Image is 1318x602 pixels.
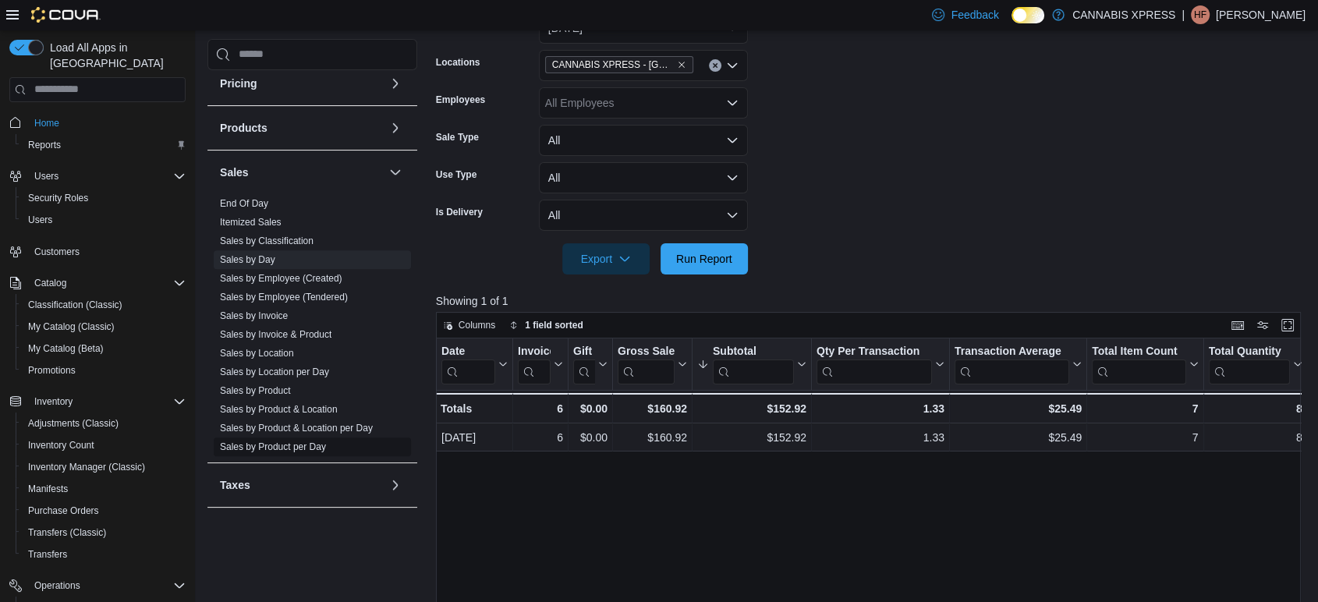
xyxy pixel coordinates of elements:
a: My Catalog (Classic) [22,317,121,336]
span: Sales by Product & Location per Day [220,422,373,434]
button: Clear input [709,59,721,72]
span: Sales by Location per Day [220,366,329,378]
button: Users [16,209,192,231]
button: Users [3,165,192,187]
h3: Taxes [220,477,250,493]
span: Operations [34,579,80,592]
div: Total Quantity [1208,344,1289,384]
span: Itemized Sales [220,216,282,228]
div: 1.33 [817,428,944,447]
span: Inventory Manager (Classic) [22,458,186,476]
span: Adjustments (Classic) [28,417,119,430]
span: Manifests [28,483,68,495]
span: Purchase Orders [28,505,99,517]
button: All [539,200,748,231]
a: Sales by Employee (Created) [220,273,342,284]
div: Transaction Average [955,344,1069,384]
div: $0.00 [573,428,608,447]
a: Sales by Day [220,254,275,265]
a: Security Roles [22,189,94,207]
span: Feedback [951,7,998,23]
span: Users [34,170,58,182]
span: Adjustments (Classic) [22,414,186,433]
span: HF [1194,5,1206,24]
button: Users [28,167,65,186]
button: Qty Per Transaction [817,344,944,384]
span: Load All Apps in [GEOGRAPHIC_DATA] [44,40,186,71]
span: Users [28,214,52,226]
button: Transaction Average [955,344,1082,384]
span: Sales by Employee (Tendered) [220,291,348,303]
div: 6 [518,428,563,447]
span: Inventory Count [28,439,94,451]
button: Purchase Orders [16,500,192,522]
span: Manifests [22,480,186,498]
button: My Catalog (Beta) [16,338,192,359]
span: Transfers (Classic) [22,523,186,542]
span: Sales by Employee (Created) [220,272,342,285]
button: Remove CANNABIS XPRESS - Grand Bay-Westfield (Woolastook Drive) from selection in this group [677,60,686,69]
span: Users [28,167,186,186]
div: $25.49 [955,399,1082,418]
span: Classification (Classic) [28,299,122,311]
a: Sales by Employee (Tendered) [220,292,348,303]
a: Inventory Manager (Classic) [22,458,151,476]
button: Taxes [386,476,405,494]
span: My Catalog (Classic) [22,317,186,336]
span: Security Roles [22,189,186,207]
input: Dark Mode [1012,7,1044,23]
span: Home [28,113,186,133]
span: Catalog [34,277,66,289]
button: Security Roles [16,187,192,209]
div: 6 [518,399,563,418]
span: Home [34,117,59,129]
a: Adjustments (Classic) [22,414,125,433]
a: Sales by Invoice & Product [220,329,331,340]
div: Invoices Sold [518,344,551,359]
span: Security Roles [28,192,88,204]
a: Promotions [22,361,82,380]
label: Is Delivery [436,206,483,218]
div: $160.92 [618,399,687,418]
span: Export [572,243,640,274]
span: Run Report [676,251,732,267]
button: Operations [28,576,87,595]
button: Inventory Manager (Classic) [16,456,192,478]
button: All [539,162,748,193]
button: Reports [16,134,192,156]
div: 8 [1208,428,1302,447]
div: Subtotal [713,344,794,359]
button: All [539,125,748,156]
span: Classification (Classic) [22,296,186,314]
p: CANNABIS XPRESS [1072,5,1175,24]
a: Purchase Orders [22,501,105,520]
span: Sales by Classification [220,235,314,247]
a: Inventory Count [22,436,101,455]
div: Qty Per Transaction [817,344,932,384]
span: My Catalog (Classic) [28,320,115,333]
button: Inventory [3,391,192,413]
span: Dark Mode [1012,23,1012,24]
div: Invoices Sold [518,344,551,384]
span: Sales by Location [220,347,294,359]
div: Date [441,344,495,359]
span: Promotions [28,364,76,377]
button: Subtotal [697,344,806,384]
a: Transfers [22,545,73,564]
a: Sales by Product & Location per Day [220,423,373,434]
button: Sales [386,163,405,182]
div: Gift Card Sales [573,344,595,384]
button: Adjustments (Classic) [16,413,192,434]
button: Products [386,119,405,137]
span: Operations [28,576,186,595]
h3: Sales [220,165,249,180]
span: Customers [34,246,80,258]
button: Transfers (Classic) [16,522,192,544]
button: Keyboard shortcuts [1228,316,1247,335]
p: [PERSON_NAME] [1216,5,1306,24]
span: End Of Day [220,197,268,210]
button: Open list of options [726,59,739,72]
button: Total Item Count [1092,344,1198,384]
h3: Pricing [220,76,257,91]
div: 8 [1208,399,1302,418]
